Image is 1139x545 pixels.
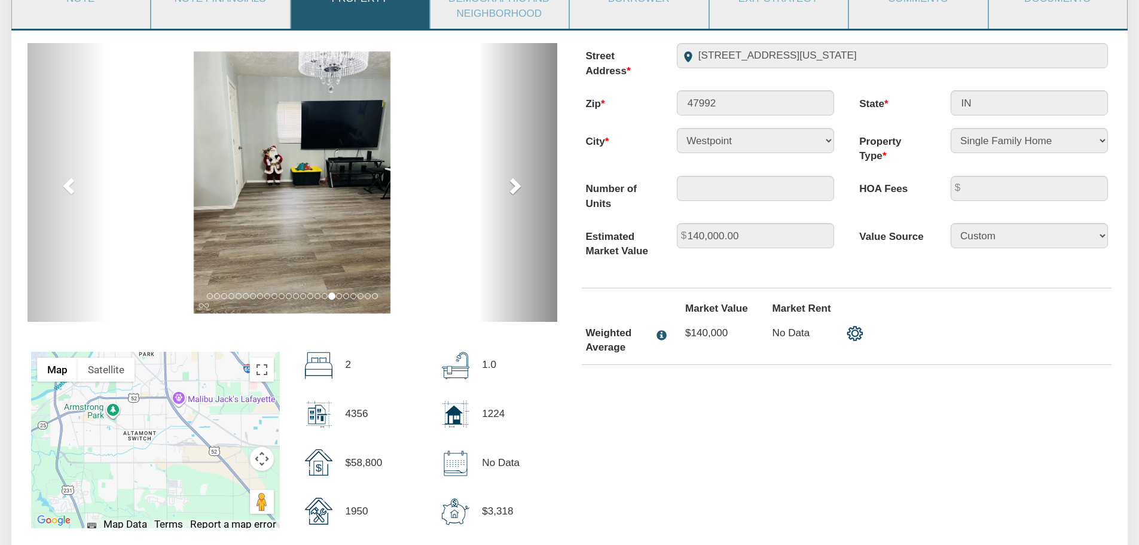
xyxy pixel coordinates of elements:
img: year_built.svg [305,498,333,524]
p: 1224 [482,400,505,427]
p: $58,800 [345,449,382,476]
label: Number of Units [573,176,664,211]
button: Show street map [37,358,78,382]
label: Street Address [573,43,664,78]
img: down_payment.svg [442,498,470,526]
button: Drag Pegman onto the map to open Street View [250,490,274,514]
img: bath.svg [442,352,470,380]
label: HOA Fees [847,176,938,196]
p: No Data [772,325,835,340]
a: Report a map error [190,518,276,530]
button: Map Data [103,520,147,528]
button: Keyboard shortcuts [87,520,96,528]
p: 1.0 [482,352,496,378]
img: sold_price.svg [305,449,333,476]
p: 2 [345,352,351,378]
img: settings.png [847,325,863,342]
label: Market Value [673,301,760,315]
p: No Data [482,449,520,476]
img: home_size.svg [442,400,470,428]
img: 576137 [194,51,390,313]
label: City [573,128,664,148]
label: Zip [573,90,664,111]
p: 1950 [345,498,368,524]
a: Terms (opens in new tab) [154,518,183,530]
button: Toggle fullscreen view [250,358,274,382]
img: beds.svg [305,352,333,380]
label: Market Rent [760,301,847,315]
div: Weighted Average [585,325,651,355]
button: Show satellite imagery [78,358,135,382]
p: $140,000 [685,325,747,340]
img: lot_size.svg [305,400,333,428]
label: Estimated Market Value [573,223,664,258]
img: Google [34,513,74,528]
label: State [847,90,938,111]
img: sold_date.svg [442,449,470,477]
label: Property Type [847,128,938,163]
p: 4356 [345,400,368,427]
label: Value Source [847,223,938,243]
a: Open this area in Google Maps (opens a new window) [34,513,74,528]
button: Map camera controls [250,447,274,471]
p: $3,318 [482,498,513,524]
